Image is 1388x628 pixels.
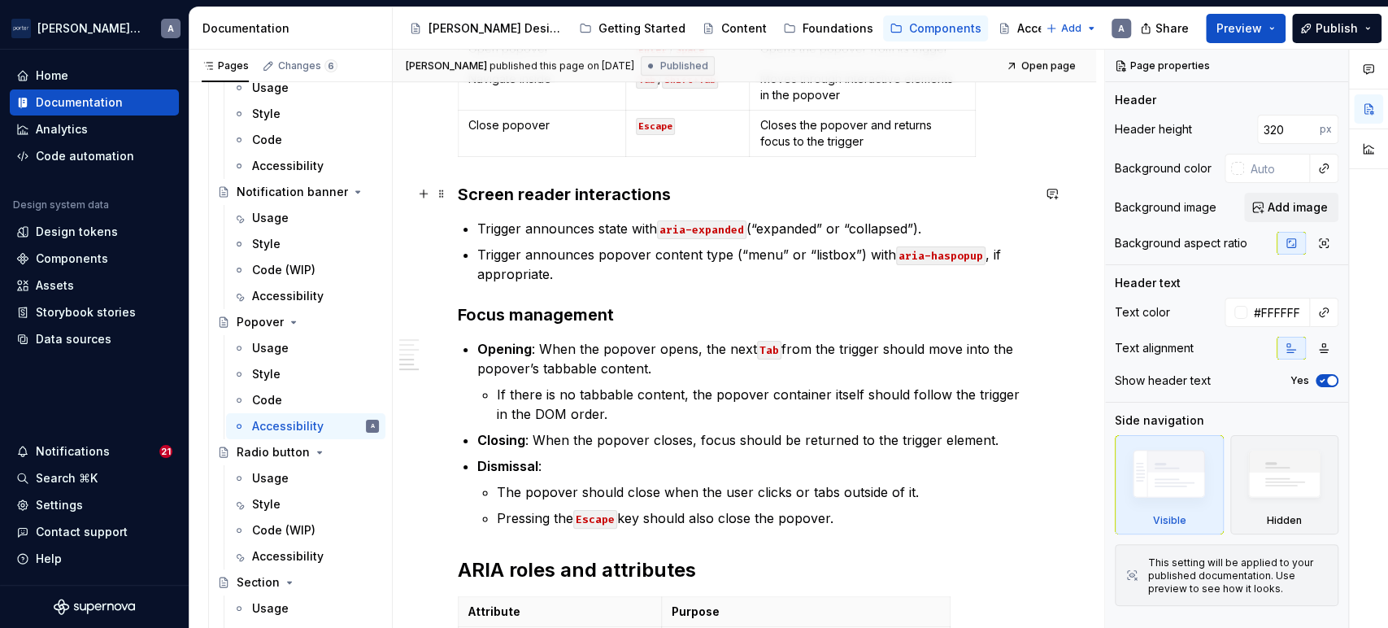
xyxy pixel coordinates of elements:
[477,339,1031,378] p: : When the popover opens, the next from the trigger should move into the popover’s tabbable content.
[458,183,1031,206] h3: Screen reader interactions
[477,456,1031,476] p: :
[211,439,385,465] a: Radio button
[598,20,685,37] div: Getting Started
[36,497,83,513] div: Settings
[402,15,569,41] a: [PERSON_NAME] Design
[252,418,324,434] div: Accessibility
[252,80,289,96] div: Usage
[226,491,385,517] a: Style
[36,443,110,460] div: Notifications
[252,158,324,174] div: Accessibility
[1115,160,1212,177] div: Background color
[757,341,781,360] code: Tab
[226,231,385,257] a: Style
[237,314,284,330] div: Popover
[1017,20,1089,37] div: Accessibility
[37,20,141,37] div: [PERSON_NAME] Airlines
[252,132,282,148] div: Code
[10,326,179,352] a: Data sources
[1115,199,1216,216] div: Background image
[803,20,873,37] div: Foundations
[1115,435,1224,534] div: Visible
[237,184,348,200] div: Notification banner
[468,604,651,620] p: Attribute
[226,257,385,283] a: Code (WIP)
[252,470,289,486] div: Usage
[36,331,111,347] div: Data sources
[36,121,88,137] div: Analytics
[1267,514,1302,527] div: Hidden
[10,438,179,464] button: Notifications21
[226,101,385,127] a: Style
[226,413,385,439] a: AccessibilityA
[497,482,1031,502] p: The popover should close when the user clicks or tabs outside of it.
[402,12,1038,45] div: Page tree
[226,517,385,543] a: Code (WIP)
[237,574,280,591] div: Section
[1115,275,1181,291] div: Header text
[477,245,1031,284] p: Trigger announces popover content type (“menu” or “listbox”) with , if appropriate.
[468,117,616,133] p: Close popover
[226,465,385,491] a: Usage
[10,143,179,169] a: Code automation
[636,71,740,87] p: /
[477,341,532,357] strong: Opening
[252,340,289,356] div: Usage
[226,205,385,231] a: Usage
[1041,17,1102,40] button: Add
[226,335,385,361] a: Usage
[759,117,965,150] p: Closes the popover and returns focus to the trigger
[36,551,62,567] div: Help
[477,458,538,474] strong: Dismissal
[252,548,324,565] div: Accessibility
[211,569,385,595] a: Section
[1115,373,1211,389] div: Show header text
[226,543,385,569] a: Accessibility
[429,20,563,37] div: [PERSON_NAME] Design
[36,251,108,267] div: Components
[1320,123,1332,136] p: px
[10,519,179,545] button: Contact support
[252,262,315,278] div: Code (WIP)
[36,304,136,321] div: Storybook stories
[1230,435,1339,534] div: Hidden
[252,392,282,408] div: Code
[252,236,281,252] div: Style
[721,20,767,37] div: Content
[477,432,525,448] strong: Closing
[896,246,986,265] code: aria-haspopup
[10,273,179,299] a: Assets
[1115,121,1192,137] div: Header height
[1244,154,1310,183] input: Auto
[458,303,1031,326] h3: Focus management
[1115,92,1156,108] div: Header
[324,59,337,72] span: 6
[13,198,109,212] div: Design system data
[10,219,179,245] a: Design tokens
[883,15,988,41] a: Components
[406,59,487,72] span: [PERSON_NAME]
[252,496,281,512] div: Style
[10,246,179,272] a: Components
[657,220,746,239] code: aria-expanded
[202,59,249,72] div: Pages
[252,522,315,539] div: Code (WIP)
[252,288,324,304] div: Accessibility
[159,445,172,458] span: 21
[1001,55,1083,77] a: Open page
[636,118,675,135] code: Escape
[252,106,281,122] div: Style
[1268,199,1328,216] span: Add image
[36,68,68,84] div: Home
[1152,514,1186,527] div: Visible
[36,277,74,294] div: Assets
[1115,304,1170,321] div: Text color
[991,15,1095,41] a: Accessibility
[371,418,375,434] div: A
[10,492,179,518] a: Settings
[1115,340,1194,356] div: Text alignment
[226,361,385,387] a: Style
[278,59,337,72] div: Changes
[10,116,179,142] a: Analytics
[1257,115,1320,144] input: Auto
